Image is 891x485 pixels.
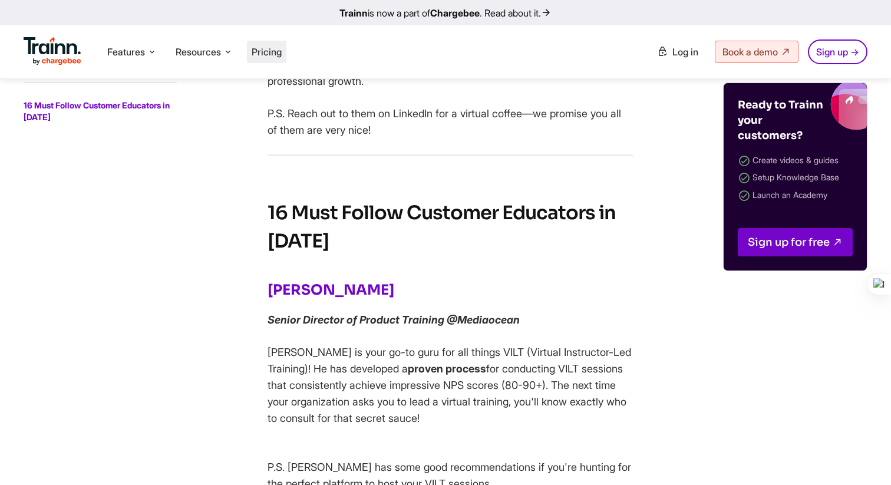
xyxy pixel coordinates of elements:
[832,428,891,485] iframe: Chat Widget
[176,45,221,58] span: Resources
[715,41,798,63] a: Book a demo
[808,39,867,64] a: Sign up →
[748,83,867,130] img: Trainn blogs
[672,46,698,58] span: Log in
[738,187,853,204] li: Launch an Academy
[268,199,633,255] h2: 16 Must Follow Customer Educators in [DATE]
[268,314,520,326] em: Senior Director of Product Training @Mediaocean
[252,46,282,58] a: Pricing
[738,97,826,143] h4: Ready to Trainn your customers?
[339,7,368,19] b: Trainn
[107,45,145,58] span: Features
[268,105,633,138] p: P.S. Reach out to them on LinkedIn for a virtual coffee—we promise you all of them are very nice!
[738,153,853,170] li: Create videos & guides
[408,362,486,375] strong: proven process
[650,41,705,62] a: Log in
[24,37,81,65] img: Trainn Logo
[430,7,480,19] b: Chargebee
[24,100,170,122] a: 16 Must Follow Customer Educators in [DATE]
[268,281,394,299] a: [PERSON_NAME]
[738,170,853,187] li: Setup Knowledge Base
[722,46,778,58] span: Book a demo
[738,228,853,256] a: Sign up for free
[268,344,633,427] p: [PERSON_NAME] is your go-to guru for all things VILT (Virtual Instructor-Led Training)! He has de...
